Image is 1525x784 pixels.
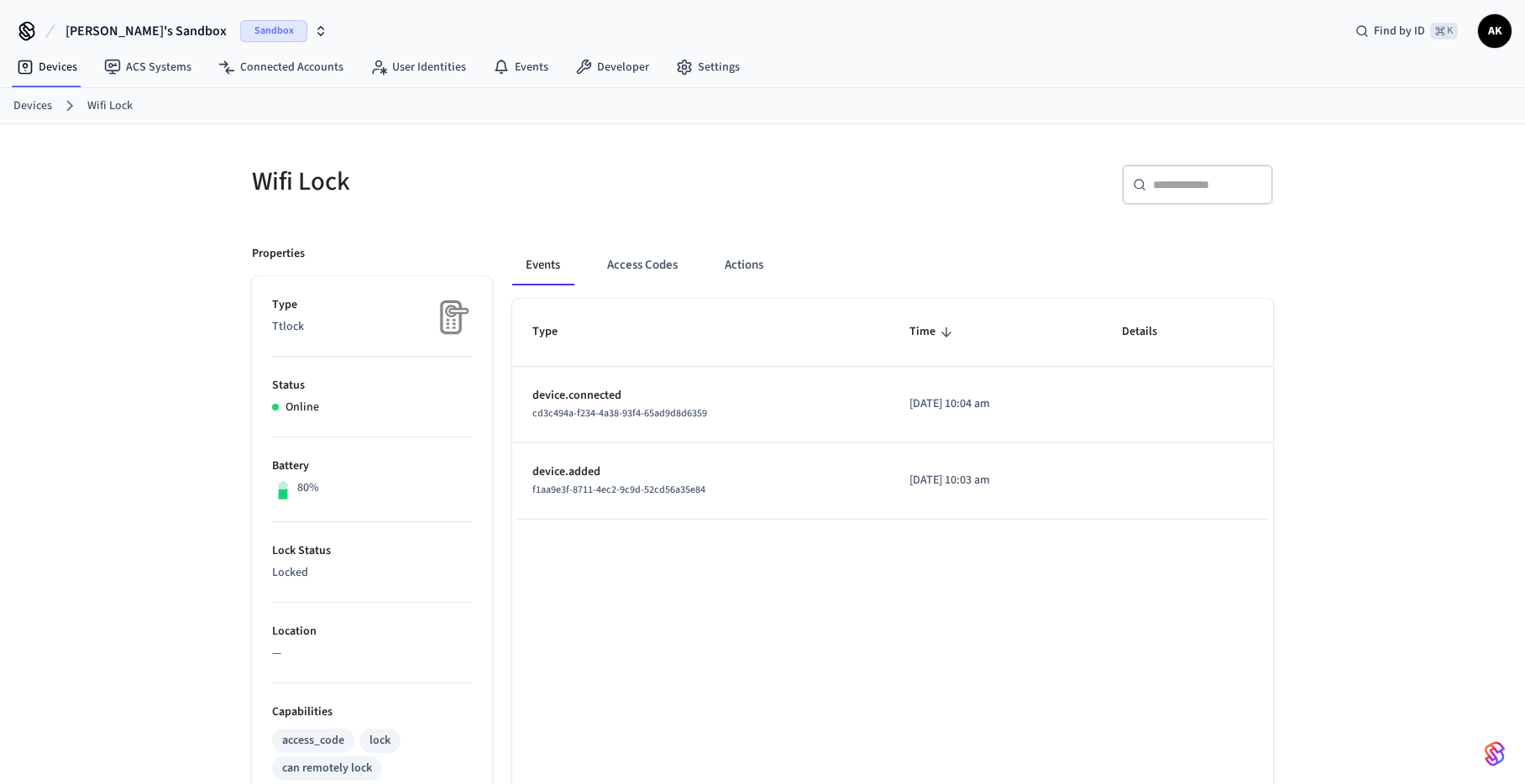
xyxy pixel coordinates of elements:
a: Connected Accounts [205,52,357,82]
p: Ttlock [272,318,472,336]
p: device.added [532,463,869,481]
h5: Wifi Lock [252,165,752,199]
p: — [272,645,472,662]
button: Events [512,245,574,285]
div: ant example [512,245,1273,285]
p: Capabilities [272,703,472,721]
p: device.connected [532,387,869,405]
p: Status [272,377,472,395]
p: [DATE] 10:03 am [909,472,1082,489]
span: Details [1122,319,1179,345]
span: Sandbox [240,20,307,42]
span: Type [532,319,579,345]
div: Find by ID⌘ K [1342,16,1471,46]
a: Settings [663,52,753,82]
a: User Identities [357,52,480,82]
p: Properties [252,245,305,263]
span: Find by ID [1374,23,1425,39]
span: cd3c494a-f234-4a38-93f4-65ad9d8d6359 [532,406,707,421]
a: Developer [562,52,663,82]
span: Time [909,319,957,345]
div: access_code [282,732,344,750]
span: f1aa9e3f-8711-4ec2-9c9d-52cd56a35e84 [532,483,705,497]
div: can remotely lock [282,760,372,777]
p: Type [272,296,472,314]
button: AK [1478,14,1512,48]
div: lock [369,732,390,750]
table: sticky table [512,299,1273,519]
img: Placeholder Lock Image [430,296,472,338]
button: Actions [711,245,777,285]
p: Online [286,399,319,416]
button: Access Codes [594,245,691,285]
a: Devices [13,97,52,115]
span: ⌘ K [1430,23,1458,39]
img: SeamLogoGradient.69752ec5.svg [1485,740,1505,767]
p: Location [272,623,472,640]
a: Devices [3,52,91,82]
p: 80% [297,479,319,497]
a: ACS Systems [91,52,205,82]
p: Battery [272,457,472,475]
p: Locked [272,564,472,582]
a: Events [480,52,562,82]
span: AK [1480,16,1510,46]
p: Lock Status [272,542,472,560]
span: [PERSON_NAME]'s Sandbox [66,21,227,41]
p: [DATE] 10:04 am [909,395,1082,413]
a: Wifi Lock [87,97,133,115]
